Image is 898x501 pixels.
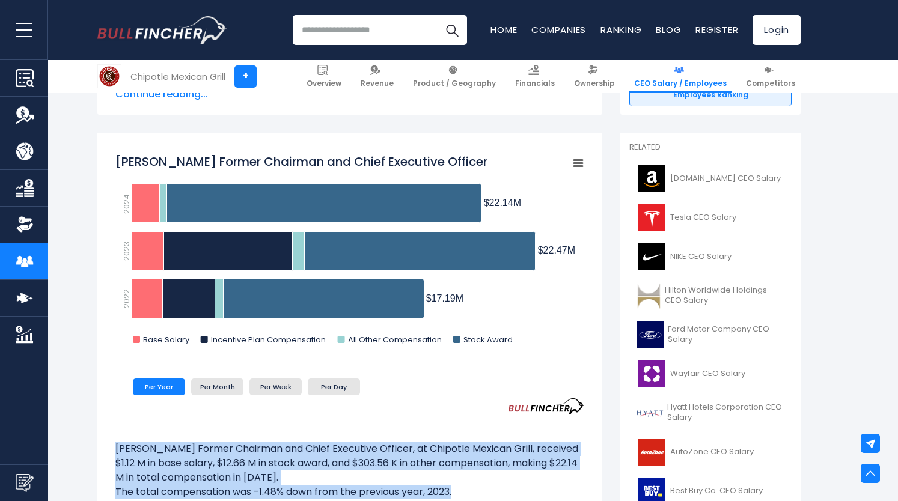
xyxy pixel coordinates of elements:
[143,334,190,345] text: Base Salary
[490,23,517,36] a: Home
[746,79,795,88] span: Competitors
[670,213,736,223] span: Tesla CEO Salary
[667,402,784,423] span: Hyatt Hotels Corporation CEO Salary
[348,334,442,345] text: All Other Compensation
[115,442,584,485] p: [PERSON_NAME] Former Chairman and Chief Executive Officer, at Chipotle Mexican Grill, received $1...
[629,240,792,273] a: NIKE CEO Salary
[629,396,792,430] a: Hyatt Hotels Corporation CEO Salary
[115,87,584,102] span: Continue reading...
[16,216,34,234] img: Ownership
[629,318,792,351] a: Ford Motor Company CEO Salary
[670,252,732,262] span: NIKE CEO Salary
[753,15,801,45] a: Login
[97,16,227,44] img: Bullfincher logo
[637,204,667,231] img: TSLA logo
[569,60,620,93] a: Ownership
[130,70,225,83] div: Chipotle Mexican Grill
[670,369,745,379] span: Wayfair CEO Salary
[741,60,801,93] a: Competitors
[629,357,792,390] a: Wayfair CEO Salary
[695,23,738,36] a: Register
[637,360,667,387] img: W logo
[637,282,661,309] img: HLT logo
[629,142,792,153] p: Related
[668,324,784,345] span: Ford Motor Company CEO Salary
[574,79,615,88] span: Ownership
[133,378,185,395] li: Per Year
[637,321,664,348] img: F logo
[670,174,781,184] span: [DOMAIN_NAME] CEO Salary
[211,334,326,345] text: Incentive Plan Compensation
[115,153,487,170] tspan: [PERSON_NAME] Former Chairman and Chief Executive Officer
[538,245,575,255] tspan: $22.47M
[629,60,732,93] a: CEO Salary / Employees
[629,162,792,195] a: [DOMAIN_NAME] CEO Salary
[600,23,641,36] a: Ranking
[637,399,664,427] img: H logo
[426,293,463,303] tspan: $17.19M
[637,439,667,466] img: AZO logo
[531,23,586,36] a: Companies
[301,60,347,93] a: Overview
[437,15,467,45] button: Search
[308,378,360,395] li: Per Day
[307,79,341,88] span: Overview
[637,165,667,192] img: AMZN logo
[637,243,667,270] img: NKE logo
[670,486,763,496] span: Best Buy Co. CEO Salary
[670,447,754,457] span: AutoZone CEO Salary
[634,79,727,88] span: CEO Salary / Employees
[191,378,243,395] li: Per Month
[97,16,227,44] a: Go to homepage
[361,79,394,88] span: Revenue
[484,198,521,208] tspan: $22.14M
[234,65,257,88] a: +
[115,147,584,357] svg: Brian Niccol Former Chairman and Chief Executive Officer
[408,60,501,93] a: Product / Geography
[98,65,121,88] img: CMG logo
[629,83,792,106] a: Employees Ranking
[656,23,681,36] a: Blog
[115,485,584,499] p: The total compensation was -1.48% down from the previous year, 2023.
[629,201,792,234] a: Tesla CEO Salary
[629,279,792,312] a: Hilton Worldwide Holdings CEO Salary
[413,79,496,88] span: Product / Geography
[121,194,132,214] text: 2024
[510,60,560,93] a: Financials
[463,334,513,345] text: Stock Award
[665,285,784,306] span: Hilton Worldwide Holdings CEO Salary
[249,378,302,395] li: Per Week
[121,289,132,308] text: 2022
[515,79,555,88] span: Financials
[355,60,399,93] a: Revenue
[121,241,132,261] text: 2023
[629,436,792,469] a: AutoZone CEO Salary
